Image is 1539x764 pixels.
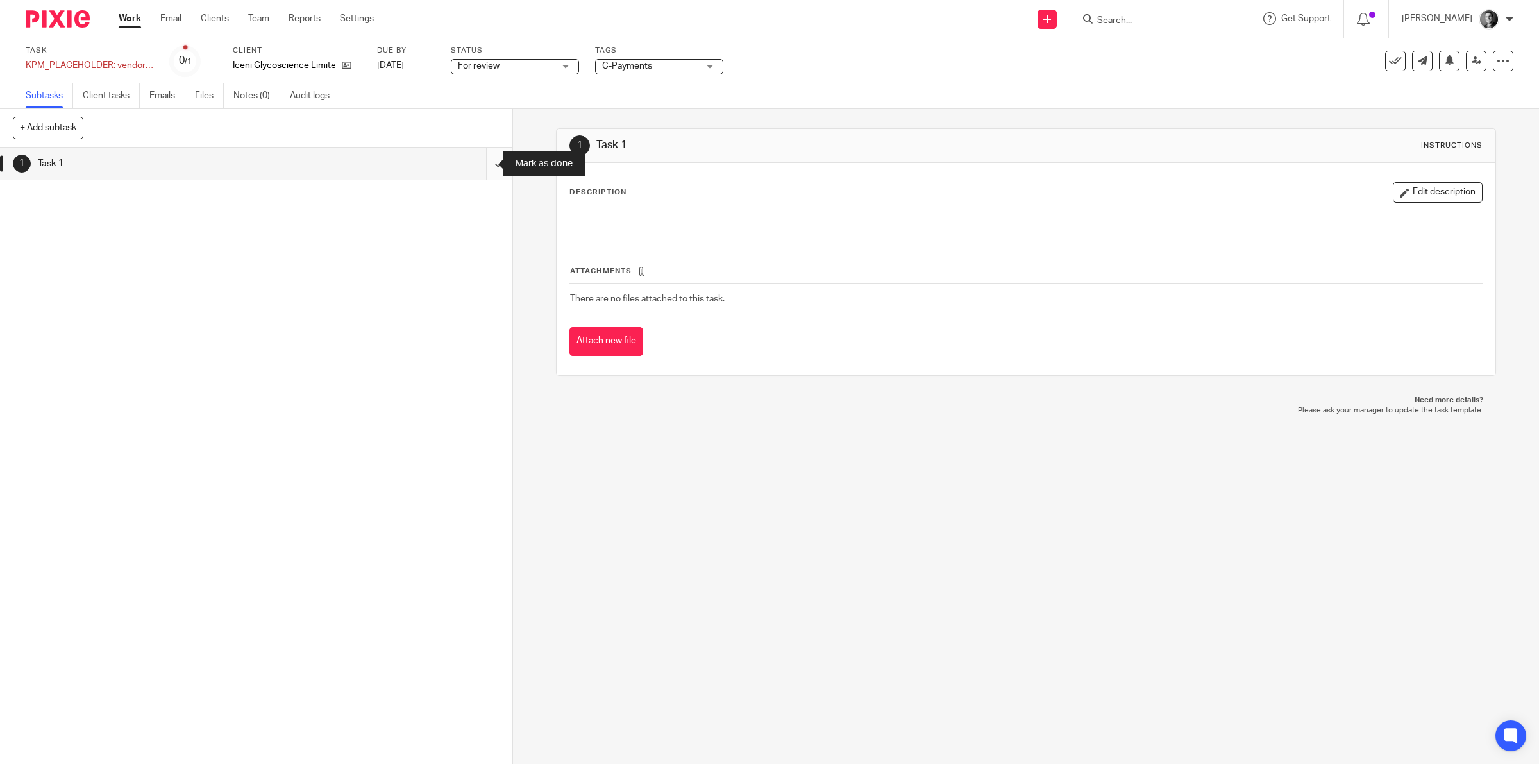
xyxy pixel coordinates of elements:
span: For review [458,62,500,71]
button: + Add subtask [13,117,83,139]
a: Files [195,83,224,108]
label: Client [233,46,361,56]
label: Due by [377,46,435,56]
div: Instructions [1421,140,1483,151]
a: Work [119,12,141,25]
p: Need more details? [569,395,1484,405]
div: KPM_PLACEHOLDER: vendor payment run [26,59,154,72]
label: Tags [595,46,723,56]
span: C-Payments [602,62,652,71]
div: 1 [569,135,590,156]
span: Attachments [570,267,632,275]
button: Edit description [1393,182,1483,203]
a: Reports [289,12,321,25]
a: Email [160,12,181,25]
a: Client tasks [83,83,140,108]
input: Search [1096,15,1211,27]
span: There are no files attached to this task. [570,294,725,303]
span: [DATE] [377,61,404,70]
h1: Task 1 [38,154,328,173]
a: Clients [201,12,229,25]
button: Attach new file [569,327,643,356]
a: Emails [149,83,185,108]
h1: Task 1 [596,139,1053,152]
a: Settings [340,12,374,25]
p: Iceni Glycoscience Limited [233,59,335,72]
span: Get Support [1281,14,1331,23]
a: Notes (0) [233,83,280,108]
p: Description [569,187,627,198]
a: Subtasks [26,83,73,108]
img: DSC_9061-3.jpg [1479,9,1499,30]
a: Team [248,12,269,25]
img: Pixie [26,10,90,28]
p: [PERSON_NAME] [1402,12,1472,25]
small: /1 [185,58,192,65]
div: 1 [13,155,31,173]
label: Status [451,46,579,56]
label: Task [26,46,154,56]
a: Audit logs [290,83,339,108]
div: 0 [179,53,192,68]
p: Please ask your manager to update the task template. [569,405,1484,416]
